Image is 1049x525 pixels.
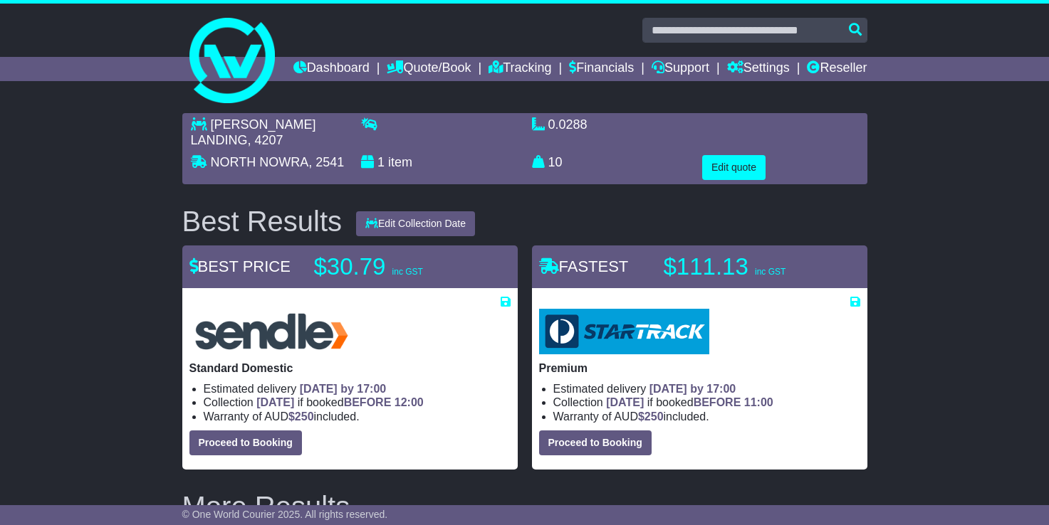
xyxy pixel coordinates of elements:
span: 10 [548,155,563,169]
span: $ [638,410,664,423]
span: item [388,155,412,169]
p: Premium [539,361,860,375]
span: 11:00 [744,396,773,408]
li: Collection [204,396,511,409]
a: Reseller [807,57,867,81]
p: Standard Domestic [189,361,511,375]
img: StarTrack: Premium [539,309,709,354]
span: if booked [256,396,423,408]
button: Proceed to Booking [189,430,302,455]
span: 12:00 [395,396,424,408]
p: $111.13 [664,253,842,281]
span: $ [288,410,314,423]
button: Proceed to Booking [539,430,652,455]
span: 1 [377,155,385,169]
a: Dashboard [293,57,370,81]
button: Edit quote [702,155,766,180]
img: Sendle: Standard Domestic [189,309,354,354]
span: 250 [644,410,664,423]
span: inc GST [755,267,786,277]
div: Best Results [175,206,350,237]
a: Quote/Book [387,57,471,81]
span: , 4207 [248,133,283,147]
span: , 2541 [308,155,344,169]
span: [DATE] [256,396,294,408]
a: Financials [569,57,634,81]
span: inc GST [392,267,423,277]
button: Edit Collection Date [356,211,475,236]
span: [PERSON_NAME] LANDING [191,117,316,147]
span: if booked [606,396,773,408]
span: 250 [295,410,314,423]
p: $30.79 [314,253,492,281]
span: 0.0288 [548,117,588,132]
li: Warranty of AUD included. [204,410,511,423]
span: NORTH NOWRA [211,155,309,169]
span: [DATE] by 17:00 [300,383,387,395]
a: Settings [727,57,790,81]
li: Collection [553,396,860,409]
span: FASTEST [539,258,629,275]
li: Estimated delivery [553,382,860,396]
span: BEST PRICE [189,258,291,275]
span: [DATE] by 17:00 [649,383,736,395]
a: Tracking [489,57,551,81]
span: BEFORE [344,396,392,408]
span: © One World Courier 2025. All rights reserved. [182,509,388,520]
h2: More Results [182,491,867,522]
span: [DATE] [606,396,644,408]
span: BEFORE [694,396,741,408]
li: Estimated delivery [204,382,511,396]
a: Support [652,57,709,81]
li: Warranty of AUD included. [553,410,860,423]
